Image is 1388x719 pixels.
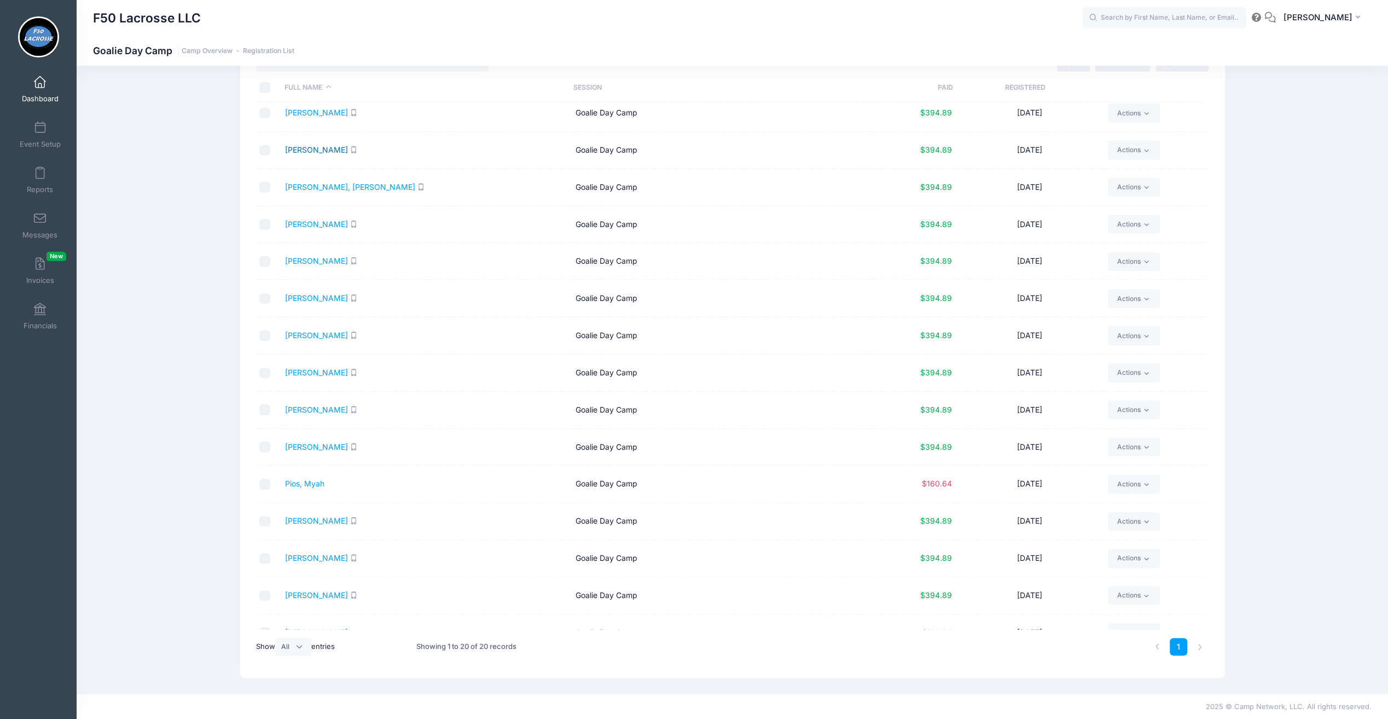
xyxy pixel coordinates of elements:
[920,145,952,154] span: $394.89
[14,297,66,335] a: Financials
[957,132,1102,169] td: [DATE]
[285,182,415,192] a: [PERSON_NAME], [PERSON_NAME]
[1108,549,1160,567] a: Actions
[350,443,357,450] i: SMS enabled
[857,73,953,102] th: Paid: activate to sort column ascending
[1108,289,1160,308] a: Actions
[350,592,357,599] i: SMS enabled
[920,405,952,414] span: $394.89
[14,161,66,199] a: Reports
[1108,438,1160,456] a: Actions
[568,73,857,102] th: Session: activate to sort column ascending
[1108,252,1160,271] a: Actions
[350,369,357,376] i: SMS enabled
[182,47,233,55] a: Camp Overview
[1108,326,1160,345] a: Actions
[920,330,952,340] span: $394.89
[47,252,66,261] span: New
[285,628,348,637] a: [PERSON_NAME]
[570,169,861,206] td: Goalie Day Camp
[1276,5,1372,31] button: [PERSON_NAME]
[920,442,952,451] span: $394.89
[1206,702,1372,711] span: 2025 © Camp Network, LLC. All rights reserved.
[1170,638,1188,656] a: 1
[350,109,357,116] i: SMS enabled
[24,321,57,330] span: Financials
[416,634,516,659] div: Showing 1 to 20 of 20 records
[957,280,1102,317] td: [DATE]
[920,368,952,377] span: $394.89
[1108,475,1160,494] a: Actions
[14,70,66,108] a: Dashboard
[1108,141,1160,159] a: Actions
[1108,363,1160,382] a: Actions
[93,5,201,31] h1: F50 Lacrosse LLC
[570,280,861,317] td: Goalie Day Camp
[1283,11,1352,24] span: [PERSON_NAME]
[350,332,357,339] i: SMS enabled
[350,221,357,228] i: SMS enabled
[570,466,861,503] td: Goalie Day Camp
[920,108,952,117] span: $394.89
[275,637,311,656] select: Showentries
[570,95,861,132] td: Goalie Day Camp
[922,628,952,637] span: $160.64
[957,317,1102,355] td: [DATE]
[285,108,348,117] a: [PERSON_NAME]
[570,355,861,392] td: Goalie Day Camp
[922,479,952,488] span: $160.64
[285,330,348,340] a: [PERSON_NAME]
[570,614,861,652] td: Goalie Day Camp
[14,206,66,245] a: Messages
[1108,178,1160,196] a: Actions
[1108,623,1160,642] a: Actions
[957,503,1102,540] td: [DATE]
[1108,401,1160,419] a: Actions
[570,577,861,614] td: Goalie Day Camp
[957,95,1102,132] td: [DATE]
[570,429,861,466] td: Goalie Day Camp
[570,392,861,429] td: Goalie Day Camp
[957,169,1102,206] td: [DATE]
[570,503,861,540] td: Goalie Day Camp
[350,257,357,264] i: SMS enabled
[920,590,952,600] span: $394.89
[14,115,66,154] a: Event Setup
[350,517,357,524] i: SMS enabled
[1108,512,1160,531] a: Actions
[285,516,348,525] a: [PERSON_NAME]
[570,132,861,169] td: Goalie Day Camp
[570,317,861,355] td: Goalie Day Camp
[285,553,348,563] a: [PERSON_NAME]
[570,206,861,243] td: Goalie Day Camp
[920,182,952,192] span: $394.89
[22,94,59,103] span: Dashboard
[1108,215,1160,234] a: Actions
[957,392,1102,429] td: [DATE]
[953,73,1097,102] th: Registered: activate to sort column ascending
[285,256,348,265] a: [PERSON_NAME]
[285,479,324,488] a: Pios, Myah
[920,553,952,563] span: $394.89
[350,554,357,561] i: SMS enabled
[957,614,1102,652] td: [DATE]
[920,516,952,525] span: $394.89
[20,140,61,149] span: Event Setup
[243,47,294,55] a: Registration List
[27,185,53,194] span: Reports
[285,293,348,303] a: [PERSON_NAME]
[26,276,54,285] span: Invoices
[285,219,348,229] a: [PERSON_NAME]
[957,577,1102,614] td: [DATE]
[285,442,348,451] a: [PERSON_NAME]
[14,252,66,290] a: InvoicesNew
[920,256,952,265] span: $394.89
[1108,586,1160,605] a: Actions
[350,406,357,413] i: SMS enabled
[350,146,357,153] i: SMS enabled
[957,466,1102,503] td: [DATE]
[417,183,425,190] i: SMS enabled
[920,219,952,229] span: $394.89
[285,590,348,600] a: [PERSON_NAME]
[920,293,952,303] span: $394.89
